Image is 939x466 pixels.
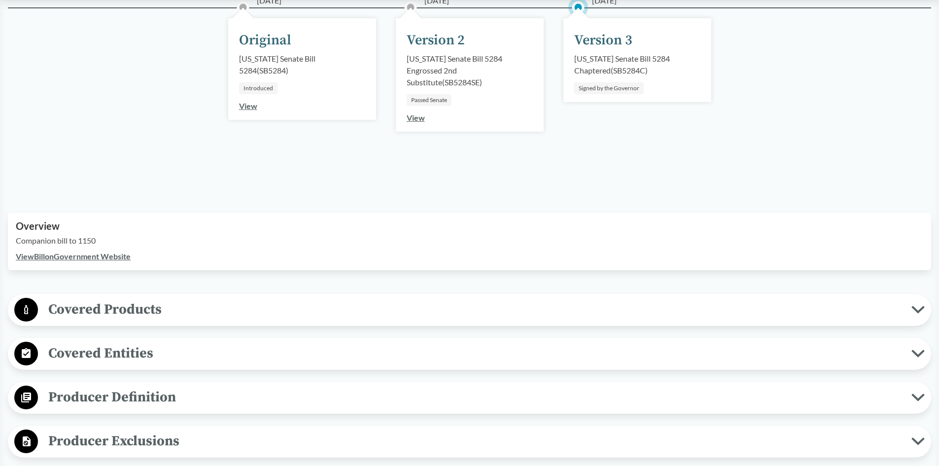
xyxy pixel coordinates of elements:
button: Producer Definition [11,385,928,410]
span: Covered Products [38,298,911,321]
div: [US_STATE] Senate Bill 5284 Chaptered ( SB5284C ) [574,53,700,76]
div: [US_STATE] Senate Bill 5284 Engrossed 2nd Substitute ( SB5284SE ) [407,53,533,88]
div: Signed by the Governor [574,82,644,94]
span: Covered Entities [38,342,911,364]
div: Version 3 [574,30,632,51]
a: ViewBillonGovernment Website [16,251,131,261]
h2: Overview [16,220,923,232]
button: Producer Exclusions [11,429,928,454]
div: Passed Senate [407,94,452,106]
span: Producer Definition [38,386,911,408]
a: View [239,101,257,110]
a: View [407,113,425,122]
div: Original [239,30,291,51]
button: Covered Products [11,297,928,323]
button: Covered Entities [11,341,928,366]
div: [US_STATE] Senate Bill 5284 ( SB5284 ) [239,53,365,76]
div: Version 2 [407,30,465,51]
p: Companion bill to 1150 [16,235,923,247]
div: Introduced [239,82,278,94]
span: Producer Exclusions [38,430,911,452]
